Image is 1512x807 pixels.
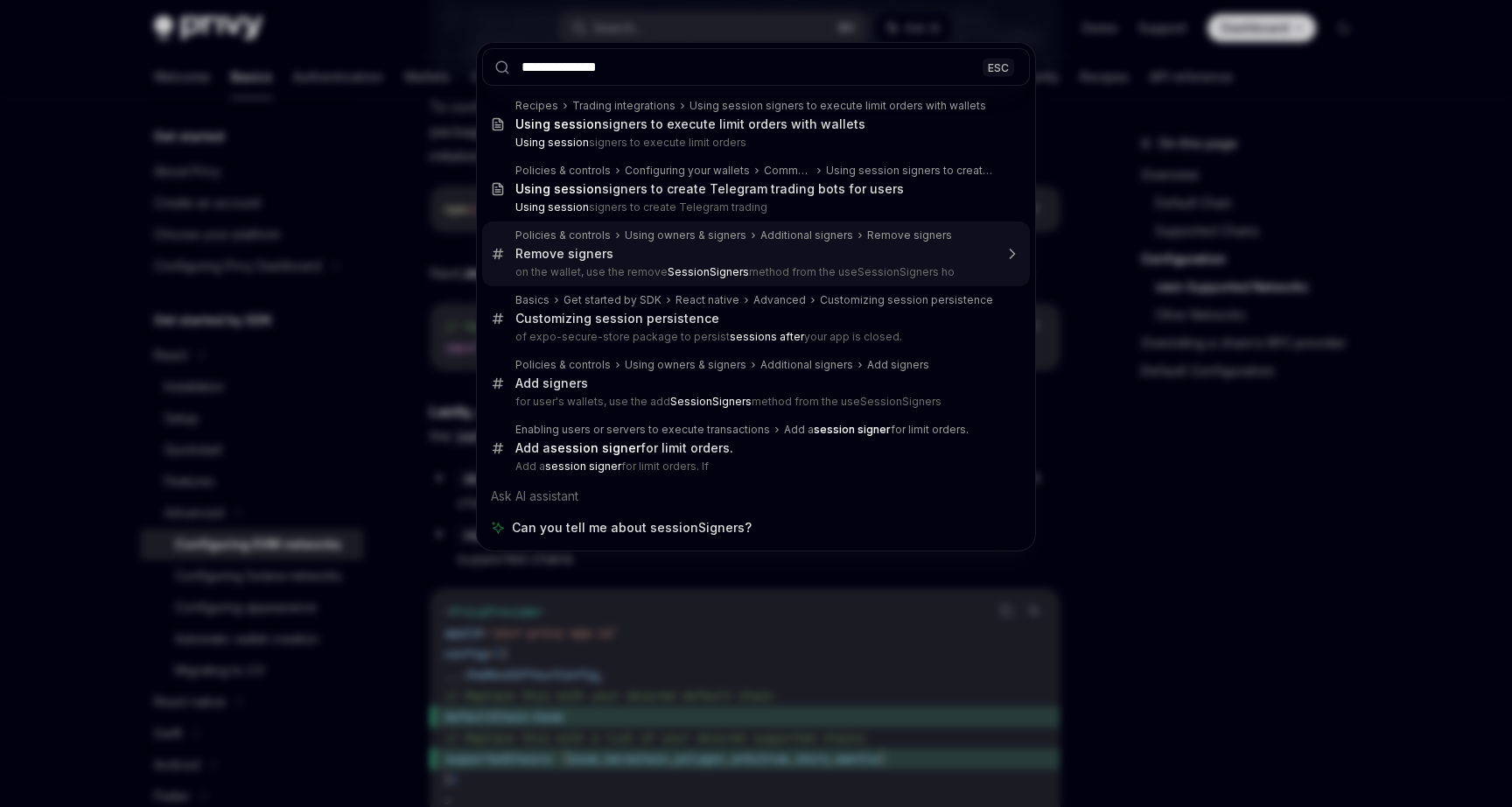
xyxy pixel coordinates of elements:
b: sessions after [730,330,804,343]
div: Remove signers [515,246,613,262]
div: Policies & controls [515,164,611,178]
p: on the wallet, use the remove method from the useSessionSigners ho [515,265,993,279]
b: session signer [545,460,621,473]
b: SessionSigners [670,395,752,408]
div: Add signers [867,358,929,372]
div: Advanced [753,293,806,307]
div: Using owners & signers [625,358,746,372]
p: Add a for limit orders. If [515,460,993,474]
div: Enabling users or servers to execute transactions [515,423,770,437]
b: session signer [550,440,640,455]
div: ESC [983,58,1014,76]
div: Ask AI assistant [482,481,1030,512]
div: Recipes [515,99,558,113]
div: React native [675,293,739,307]
span: Can you tell me about sessionSigners? [512,519,752,537]
p: for user's wallets, use the add method from the useSessionSigners [515,395,993,409]
b: Using session [515,136,589,149]
div: Basics [515,293,549,307]
div: Policies & controls [515,228,611,242]
p: signers to execute limit orders [515,136,993,150]
p: of expo-secure-store package to persist your app is closed. [515,330,993,344]
p: signers to create Telegram trading [515,200,993,214]
div: Add a for limit orders. [515,440,733,456]
div: Configuring your wallets [625,164,750,178]
div: Add signers [515,375,588,391]
div: signers to execute limit orders with wallets [515,116,865,132]
div: Common use cases [764,164,812,178]
b: Using session [515,116,602,131]
div: Customizing session persistence [820,293,993,307]
div: Using owners & signers [625,228,746,242]
div: Additional signers [760,228,853,242]
div: Policies & controls [515,358,611,372]
div: Customizing session persistence [515,311,719,326]
div: Add a for limit orders. [784,423,969,437]
div: Using session signers to execute limit orders with wallets [689,99,986,113]
div: Additional signers [760,358,853,372]
div: Remove signers [867,228,952,242]
div: Get started by SDK [563,293,661,307]
b: SessionSigners [668,265,749,278]
div: Using session signers to create Telegram trading bots for users [826,164,993,178]
b: Using session [515,181,602,196]
b: session signer [814,423,891,436]
b: Using session [515,200,589,214]
div: signers to create Telegram trading bots for users [515,181,904,197]
div: Trading integrations [572,99,675,113]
